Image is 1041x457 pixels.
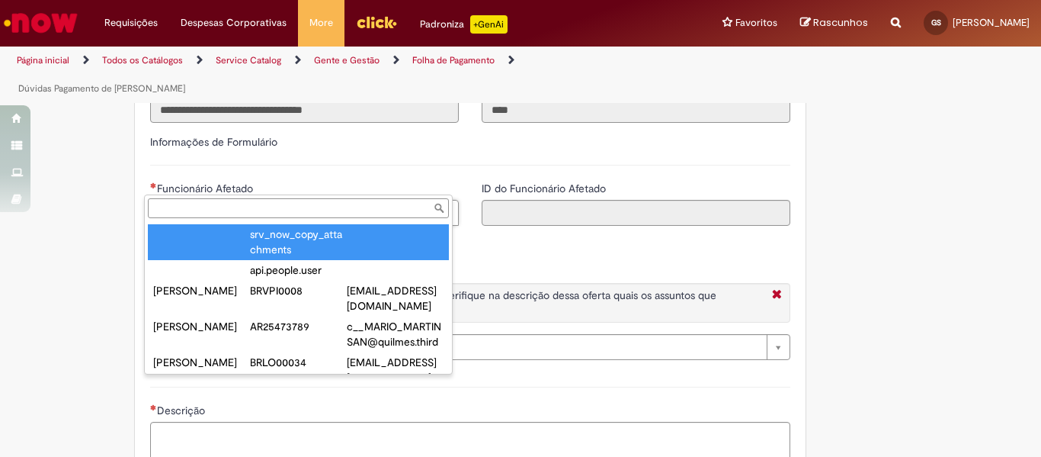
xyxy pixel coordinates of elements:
[250,355,347,370] div: BRLO00034
[153,283,250,298] div: [PERSON_NAME]
[250,319,347,334] div: AR25473789
[250,262,347,278] div: api.people.user
[347,355,444,385] div: [EMAIL_ADDRESS][DOMAIN_NAME]
[347,283,444,314] div: [EMAIL_ADDRESS][DOMAIN_NAME]
[347,319,444,349] div: c__MARIO_MARTINSAN@quilmes.third
[145,221,452,374] ul: Funcionário Afetado
[153,319,250,334] div: [PERSON_NAME]
[250,227,347,257] div: srv_now_copy_attachments
[153,355,250,370] div: [PERSON_NAME]
[250,283,347,298] div: BRVPI0008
